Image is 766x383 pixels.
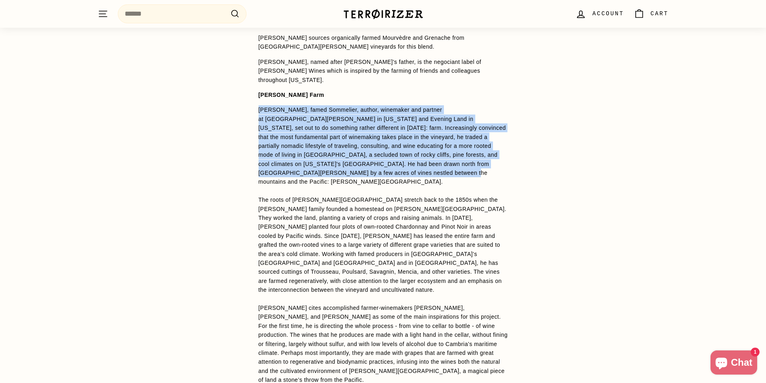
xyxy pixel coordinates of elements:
span: The roots of [PERSON_NAME][GEOGRAPHIC_DATA] stretch back to the 1850s when the [PERSON_NAME] fami... [259,197,507,293]
span: Account [592,9,624,18]
inbox-online-store-chat: Shopify online store chat [708,350,760,377]
span: [PERSON_NAME] cites accomplished farmer-winemakers [PERSON_NAME], [PERSON_NAME], and [PERSON_NAME... [259,305,508,383]
span: [PERSON_NAME], famed Sommelier, author, winemaker and partner at [GEOGRAPHIC_DATA][PERSON_NAME] i... [259,107,506,185]
a: Account [571,2,628,26]
a: Cart [629,2,674,26]
strong: [PERSON_NAME] Farm [259,92,324,98]
span: [PERSON_NAME] sources organically farmed Mourvèdre and Grenache from [GEOGRAPHIC_DATA][PERSON_NAM... [259,35,464,50]
p: [PERSON_NAME], named after [PERSON_NAME]'s father, is the negociant label of [PERSON_NAME] Wines ... [259,57,508,84]
span: Cart [651,9,669,18]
